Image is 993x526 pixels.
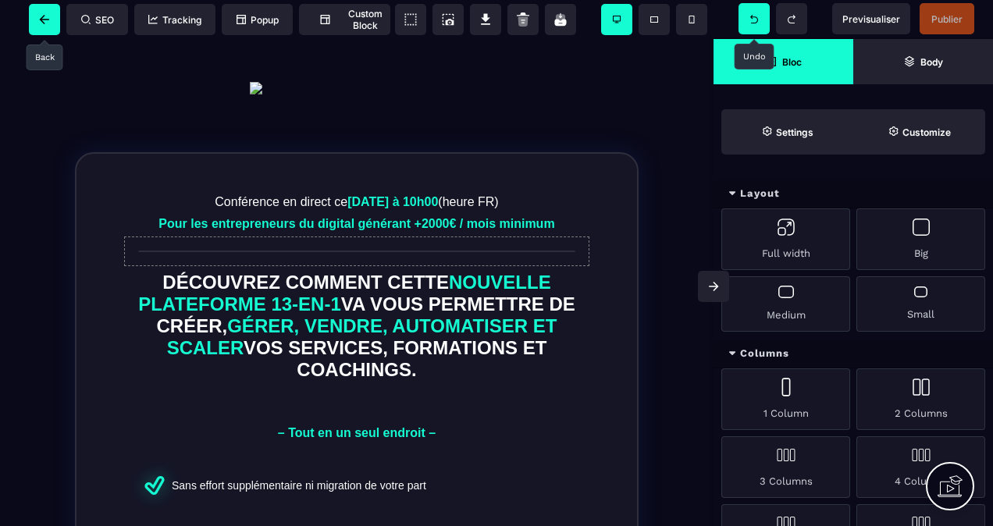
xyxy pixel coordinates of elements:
span: Open Style Manager [853,109,985,155]
span: GÉRER, VENDRE, AUTOMATISER ET SCALER [167,276,563,319]
span: Settings [721,109,853,155]
strong: Settings [776,126,813,138]
div: 2 Columns [856,368,985,430]
span: Preview [832,3,910,34]
div: 3 Columns [721,436,850,498]
text: Conférence en direct ce (heure FR) [114,152,600,174]
img: B4BGOZIbHi86AAAAAElFTkSuQmCC [126,418,183,474]
strong: Body [920,56,943,68]
span: Tracking [148,14,201,26]
span: Open Blocks [714,39,853,84]
span: NOUVELLE PLATEFORME 13-EN-1 [138,233,556,275]
strong: Bloc [782,56,802,68]
div: Full width [721,208,850,270]
div: 4 Columns [856,436,985,498]
span: Custom Block [307,8,383,31]
text: Pour les entrepreneurs du digital générant +2000€ / mois minimum [114,174,600,196]
div: Layout [714,179,993,208]
span: Publier [931,13,963,25]
div: Small [856,276,985,332]
span: Screenshot [432,4,464,35]
span: View components [395,4,426,35]
span: Popup [237,14,279,26]
span: SEO [81,14,114,26]
b: [DATE] à 10h00 [347,156,438,169]
text: Sans effort supplémentaire ni migration de votre part [168,436,588,457]
div: Columns [714,339,993,368]
img: c269b0c8b15399de7a894987fa87ef0b_logo-beta.07bc9268.svg [250,43,464,55]
span: Open Layer Manager [853,39,993,84]
span: Previsualiser [842,13,900,25]
text: – Tout en un seul endroit – [114,383,600,405]
div: Big [856,208,985,270]
strong: Customize [902,126,951,138]
div: Medium [721,276,850,332]
div: 1 Column [721,368,850,430]
text: DÉCOUVREZ COMMENT CETTE VA VOUS PERMETTRE DE CRÉER, VOS SERVICES, FORMATIONS ET COACHINGS. [114,229,600,346]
